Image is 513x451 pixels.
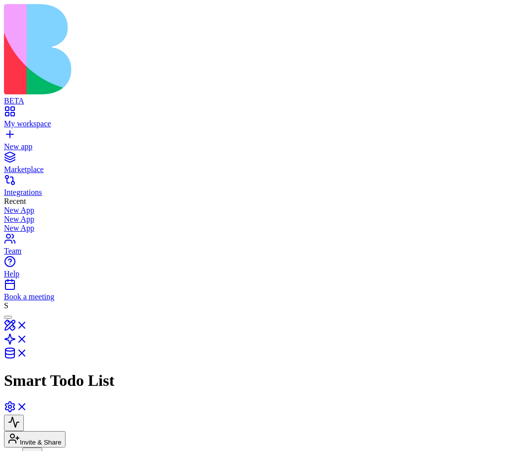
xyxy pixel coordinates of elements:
a: BETA [4,88,509,105]
img: logo [4,4,403,94]
span: S [4,301,8,310]
div: Marketplace [4,165,509,174]
a: New app [4,133,509,151]
button: Invite & Share [4,431,66,448]
a: My workspace [4,110,509,128]
a: Help [4,261,509,278]
span: Recent [4,197,26,205]
div: Team [4,247,509,256]
a: New App [4,215,509,224]
div: Book a meeting [4,292,509,301]
div: Integrations [4,188,509,197]
a: New App [4,224,509,233]
a: Integrations [4,179,509,197]
a: Book a meeting [4,283,509,301]
div: New app [4,142,509,151]
div: Help [4,270,509,278]
a: New App [4,206,509,215]
a: Marketplace [4,156,509,174]
div: BETA [4,96,509,105]
a: Team [4,238,509,256]
div: My workspace [4,119,509,128]
h1: Smart Todo List [4,371,509,390]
